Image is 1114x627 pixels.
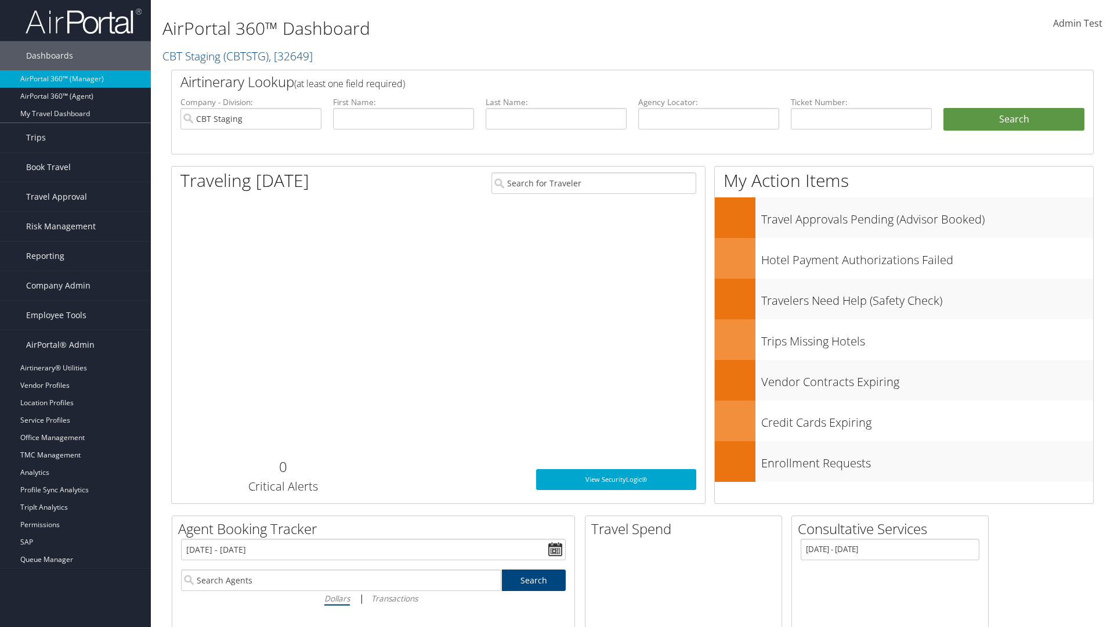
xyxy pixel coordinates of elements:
span: Reporting [26,242,64,271]
a: Admin Test [1053,6,1102,42]
button: Search [943,108,1084,131]
span: Travel Approval [26,182,87,211]
label: Agency Locator: [638,96,779,108]
span: Risk Management [26,212,96,241]
span: Admin Test [1053,17,1102,30]
h3: Travel Approvals Pending (Advisor Booked) [761,206,1093,228]
a: Credit Cards Expiring [715,401,1093,441]
h3: Trips Missing Hotels [761,327,1093,349]
a: Search [502,570,566,591]
input: Search for Traveler [491,172,696,194]
a: Trips Missing Hotels [715,319,1093,360]
h2: Agent Booking Tracker [178,519,574,539]
label: Last Name: [486,96,627,108]
span: Trips [26,123,46,152]
h3: Hotel Payment Authorizations Failed [761,246,1093,268]
a: CBT Staging [162,48,313,64]
span: Employee Tools [26,301,86,330]
h3: Enrollment Requests [761,449,1093,471]
h2: Airtinerary Lookup [180,72,1008,92]
img: airportal-logo.png [26,8,142,35]
a: Travel Approvals Pending (Advisor Booked) [715,197,1093,238]
div: | [181,591,566,606]
h3: Credit Cards Expiring [761,409,1093,431]
a: Vendor Contracts Expiring [715,360,1093,401]
label: Company - Division: [180,96,321,108]
h2: Consultative Services [798,519,988,539]
h1: AirPortal 360™ Dashboard [162,16,789,41]
span: ( CBTSTG ) [223,48,269,64]
h2: 0 [180,457,385,477]
span: AirPortal® Admin [26,330,95,359]
span: , [ 32649 ] [269,48,313,64]
a: Travelers Need Help (Safety Check) [715,279,1093,319]
i: Transactions [371,593,418,604]
label: First Name: [333,96,474,108]
h1: Traveling [DATE] [180,168,309,193]
h1: My Action Items [715,168,1093,193]
span: Dashboards [26,41,73,70]
h2: Travel Spend [591,519,782,539]
span: (at least one field required) [294,77,405,90]
span: Book Travel [26,153,71,182]
input: Search Agents [181,570,501,591]
a: Hotel Payment Authorizations Failed [715,238,1093,279]
a: View SecurityLogic® [536,469,696,490]
a: Enrollment Requests [715,441,1093,482]
span: Company Admin [26,271,91,300]
label: Ticket Number: [791,96,932,108]
h3: Travelers Need Help (Safety Check) [761,287,1093,309]
h3: Critical Alerts [180,478,385,495]
i: Dollars [324,593,350,604]
h3: Vendor Contracts Expiring [761,368,1093,390]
